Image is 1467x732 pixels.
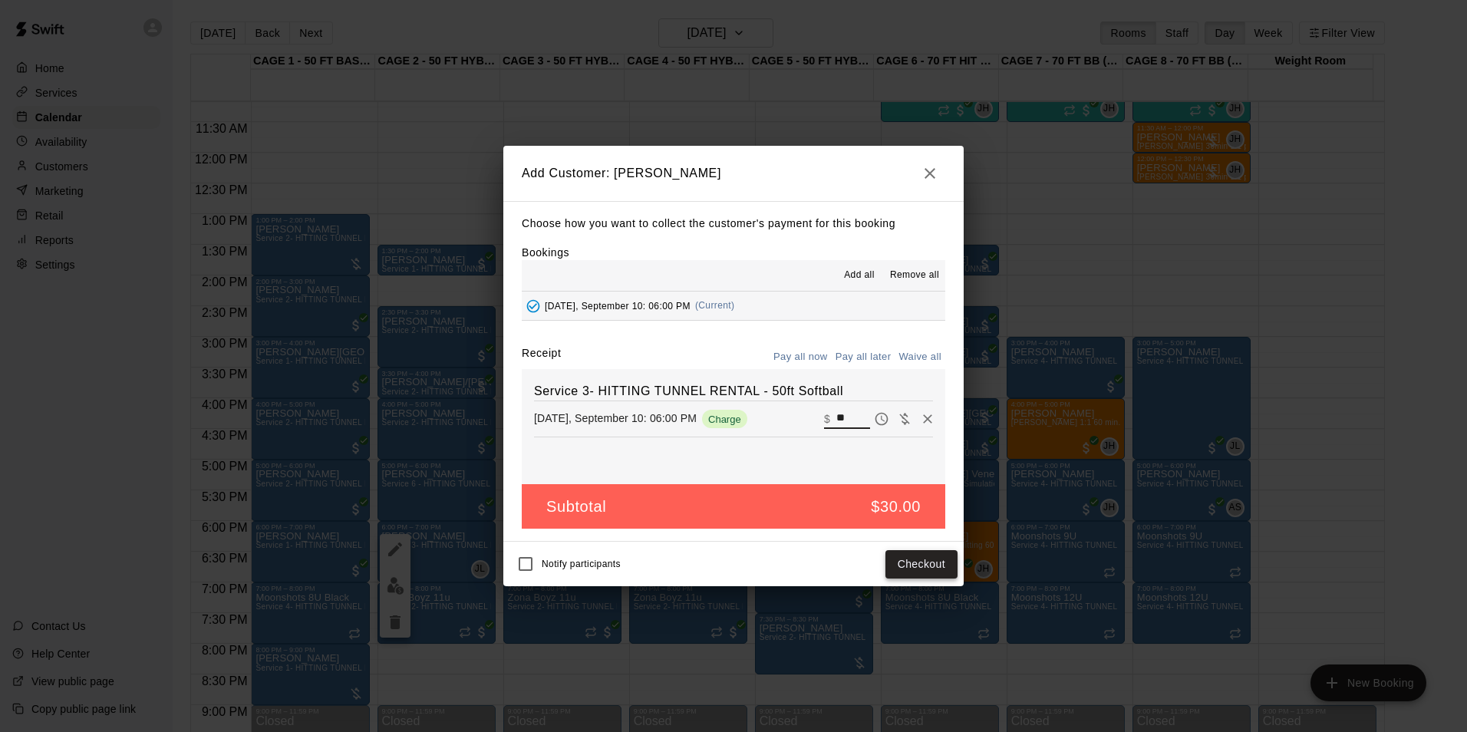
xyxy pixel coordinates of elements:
[695,300,735,311] span: (Current)
[522,246,569,259] label: Bookings
[770,345,832,369] button: Pay all now
[522,345,561,369] label: Receipt
[885,550,958,579] button: Checkout
[884,263,945,288] button: Remove all
[522,295,545,318] button: Added - Collect Payment
[522,292,945,320] button: Added - Collect Payment[DATE], September 10: 06:00 PM(Current)
[835,263,884,288] button: Add all
[545,300,691,311] span: [DATE], September 10: 06:00 PM
[870,411,893,424] span: Pay later
[895,345,945,369] button: Waive all
[890,268,939,283] span: Remove all
[534,411,697,426] p: [DATE], September 10: 06:00 PM
[824,411,830,427] p: $
[702,414,747,425] span: Charge
[844,268,875,283] span: Add all
[871,496,921,517] h5: $30.00
[893,411,916,424] span: Waive payment
[916,407,939,430] button: Remove
[542,559,621,570] span: Notify participants
[534,381,933,401] h6: Service 3- HITTING TUNNEL RENTAL - 50ft Softball
[503,146,964,201] h2: Add Customer: [PERSON_NAME]
[546,496,606,517] h5: Subtotal
[832,345,895,369] button: Pay all later
[522,214,945,233] p: Choose how you want to collect the customer's payment for this booking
